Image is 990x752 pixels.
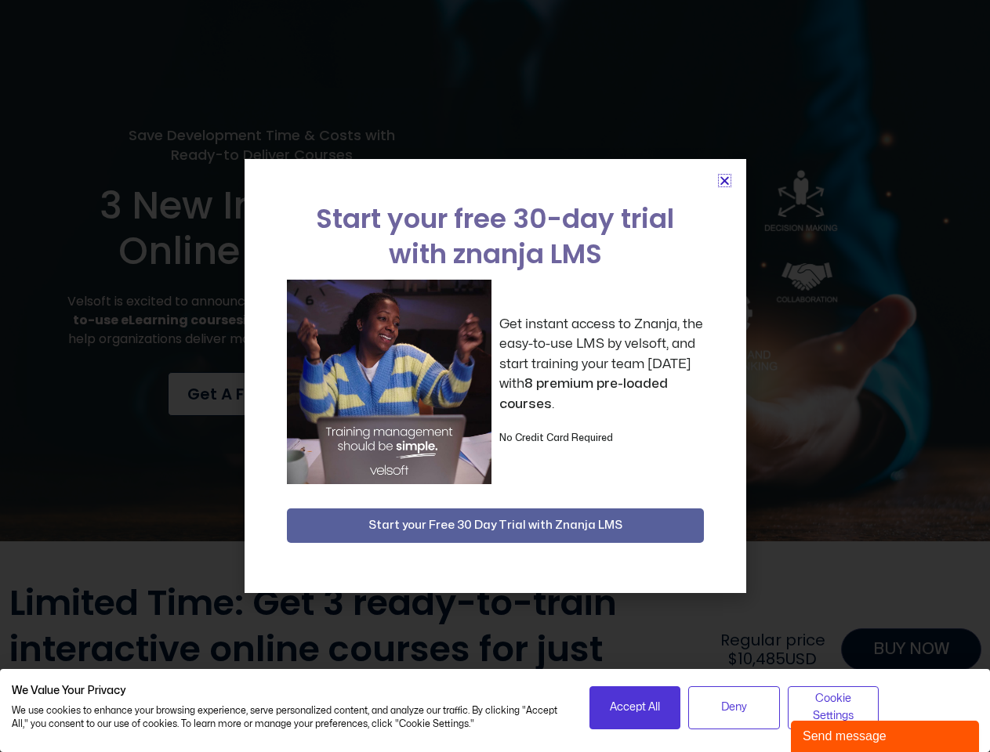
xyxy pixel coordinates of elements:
[721,699,747,716] span: Deny
[499,433,613,443] strong: No Credit Card Required
[12,704,566,731] p: We use cookies to enhance your browsing experience, serve personalized content, and analyze our t...
[12,684,566,698] h2: We Value Your Privacy
[798,690,869,725] span: Cookie Settings
[368,516,622,535] span: Start your Free 30 Day Trial with Znanja LMS
[788,686,879,729] button: Adjust cookie preferences
[688,686,780,729] button: Deny all cookies
[287,201,704,272] h2: Start your free 30-day trial with znanja LMS
[287,508,704,543] button: Start your Free 30 Day Trial with Znanja LMS
[791,718,982,752] iframe: chat widget
[287,280,491,484] img: a woman sitting at her laptop dancing
[499,314,704,414] p: Get instant access to Znanja, the easy-to-use LMS by velsoft, and start training your team [DATE]...
[589,686,681,729] button: Accept all cookies
[499,377,668,410] strong: 8 premium pre-loaded courses
[610,699,660,716] span: Accept All
[719,175,731,186] a: Close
